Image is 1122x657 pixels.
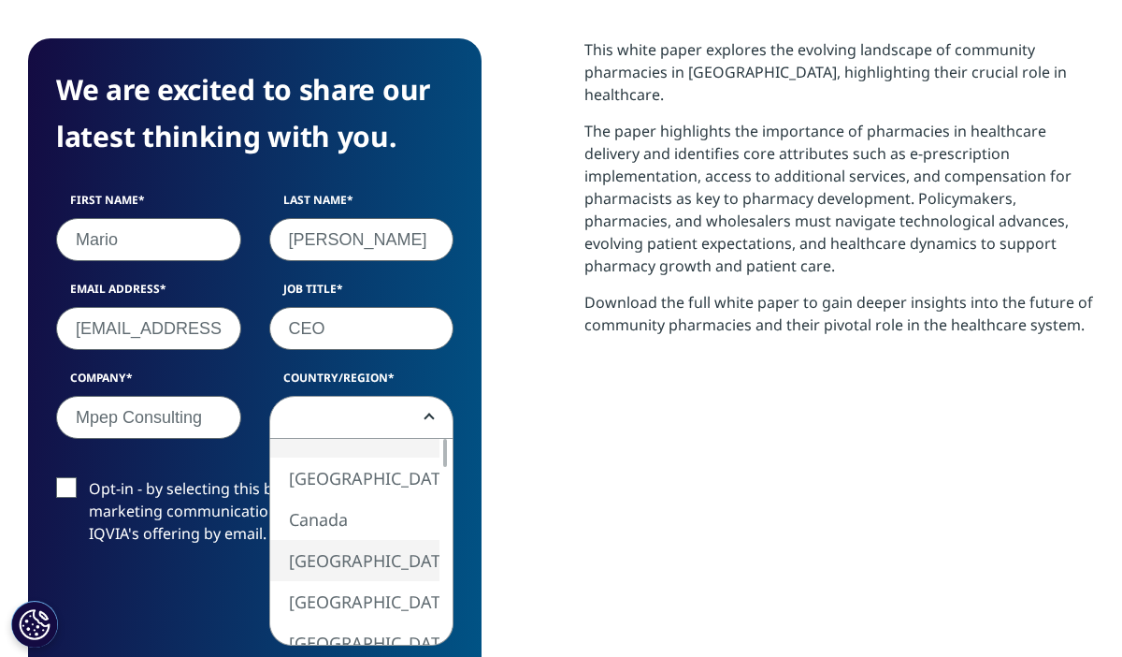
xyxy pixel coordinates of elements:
label: First Name [56,192,241,218]
label: Country/Region [269,370,454,396]
p: The paper highlights the importance of pharmacies in healthcare delivery and identifies core attr... [584,120,1094,291]
li: [GEOGRAPHIC_DATA] [270,458,440,499]
li: [GEOGRAPHIC_DATA] [270,540,440,581]
li: Canada [270,499,440,540]
p: Download the full white paper to gain deeper insights into the future of community pharmacies and... [584,291,1094,350]
li: [GEOGRAPHIC_DATA] [270,581,440,622]
iframe: reCAPTCHA [56,575,340,648]
button: Cookie Settings [11,601,58,648]
label: Opt-in - by selecting this box, I consent to receiving marketing communications and information a... [56,477,453,555]
label: Job Title [269,281,454,307]
label: Company [56,370,241,396]
p: This white paper explores the evolving landscape of community pharmacies in [GEOGRAPHIC_DATA], hi... [584,38,1094,120]
label: Last Name [269,192,454,218]
h4: We are excited to share our latest thinking with you. [56,66,453,160]
label: Email Address [56,281,241,307]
